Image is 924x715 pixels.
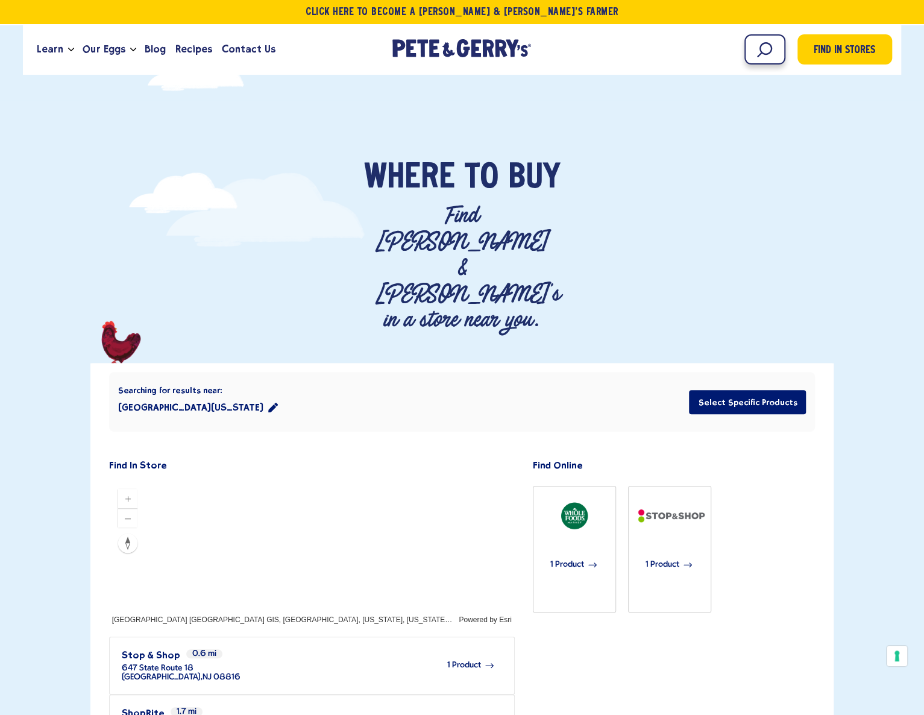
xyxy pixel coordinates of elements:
[375,203,548,333] p: Find [PERSON_NAME] & [PERSON_NAME]'s in a store near you.
[887,646,907,666] button: Your consent preferences for tracking technologies
[83,42,125,57] span: Our Eggs
[744,34,785,65] input: Search
[37,42,63,57] span: Learn
[363,160,454,197] span: Where
[32,33,68,66] a: Learn
[464,160,498,197] span: To
[145,42,166,57] span: Blog
[68,48,74,52] button: Open the dropdown menu for Learn
[130,48,136,52] button: Open the dropdown menu for Our Eggs
[140,33,171,66] a: Blog
[171,33,217,66] a: Recipes
[217,33,280,66] a: Contact Us
[814,43,875,59] span: Find in Stores
[78,33,130,66] a: Our Eggs
[175,42,212,57] span: Recipes
[222,42,275,57] span: Contact Us
[797,34,892,65] a: Find in Stores
[508,160,560,197] span: Buy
